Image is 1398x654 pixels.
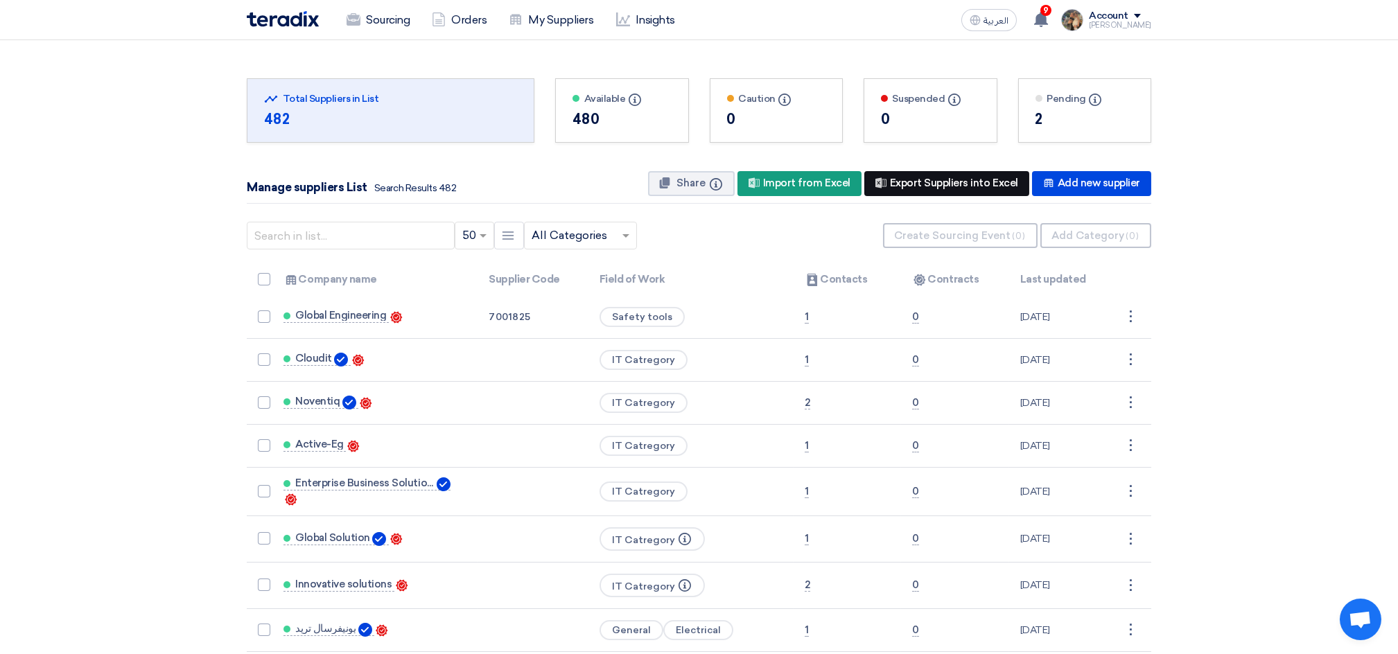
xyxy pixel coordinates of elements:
[283,477,451,491] a: Enterprise Business Solutions (EBS) Verified Account
[1126,231,1139,241] span: (0)
[283,439,347,452] a: Active-Eg
[358,623,372,637] img: Verified Account
[283,396,359,409] a: Noventiq Verified Account
[605,5,686,35] a: Insights
[1009,424,1120,467] td: [DATE]
[600,393,688,413] span: IT Catregory
[247,11,319,27] img: Teradix logo
[421,5,498,35] a: Orders
[295,353,332,364] span: Cloudit
[984,16,1008,26] span: العربية
[881,109,980,130] div: 0
[1089,21,1151,29] div: [PERSON_NAME]
[1040,5,1051,16] span: 9
[573,91,672,106] div: Available
[283,353,351,366] a: Cloudit Verified Account
[805,578,810,592] span: 2
[881,91,980,106] div: Suspended
[1009,562,1120,608] td: [DATE]
[912,353,919,366] span: 0
[912,624,919,637] span: 0
[805,353,809,366] span: 1
[295,396,340,407] span: Noventiq
[912,439,919,452] span: 0
[794,263,901,296] th: Contacts
[374,182,456,194] span: Search Results 482
[295,532,370,543] span: Global Solution
[1009,608,1120,651] td: [DATE]
[1061,9,1083,31] img: file_1710751448746.jpg
[912,532,919,545] span: 0
[912,578,919,592] span: 0
[912,485,919,498] span: 0
[437,477,451,491] img: Verified Account
[342,396,356,409] img: Verified Account
[600,481,688,502] span: IT Catregory
[805,396,810,409] span: 2
[283,578,394,592] a: Innovative solutions
[727,109,826,130] div: 0
[600,436,688,456] span: IT Catregory
[264,91,517,106] div: Total Suppliers in List
[600,620,663,640] span: General
[1089,10,1128,22] div: Account
[334,353,348,366] img: Verified Account
[1009,467,1120,515] td: [DATE]
[901,263,1008,296] th: Contracts
[462,227,476,244] span: 50
[372,532,386,546] img: Verified Account
[295,439,344,450] span: Active-Eg
[247,179,456,197] div: Manage suppliers List
[1009,263,1120,296] th: Last updated
[1119,619,1142,641] div: ⋮
[478,263,588,296] th: Supplier Code
[295,578,392,590] span: Innovative solutions
[1032,171,1151,196] div: Add new supplier
[295,310,386,321] span: Global Engineering
[1119,434,1142,457] div: ⋮
[1119,528,1142,550] div: ⋮
[1119,574,1142,596] div: ⋮
[805,310,809,324] span: 1
[805,624,809,637] span: 1
[805,439,809,452] span: 1
[648,171,735,196] button: Share
[1036,109,1135,130] div: 2
[805,485,809,498] span: 1
[676,177,706,189] span: Share
[295,477,434,488] span: Enterprise Business Solutions (EBS)
[1036,91,1135,106] div: Pending
[247,222,455,249] input: Search in list...
[295,623,356,634] span: يونيفرسال تريد
[1009,296,1120,339] td: [DATE]
[1119,348,1142,371] div: ⋮
[805,532,809,545] span: 1
[961,9,1017,31] button: العربية
[1119,306,1142,328] div: ⋮
[498,5,604,35] a: My Suppliers
[600,574,705,597] span: IT Catregory
[1012,231,1025,241] span: (0)
[883,223,1038,248] button: Create Sourcing Event(0)
[663,620,733,640] span: Electrical
[1009,338,1120,381] td: [DATE]
[1009,381,1120,424] td: [DATE]
[1340,599,1381,640] div: Open chat
[573,109,672,130] div: 480
[912,310,919,324] span: 0
[335,5,421,35] a: Sourcing
[864,171,1029,196] div: Export Suppliers into Excel
[600,307,685,327] span: Safety tools
[600,350,688,370] span: IT Catregory
[912,396,919,409] span: 0
[283,532,389,545] a: Global Solution Verified Account
[600,527,705,551] span: IT Catregory
[264,109,517,130] div: 482
[727,91,826,106] div: Caution
[283,310,389,323] a: Global Engineering
[1040,223,1151,248] button: Add Category(0)
[283,623,375,636] a: يونيفرسال تريد Verified Account
[1119,391,1142,414] div: ⋮
[1009,515,1120,562] td: [DATE]
[478,296,588,339] td: 7001825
